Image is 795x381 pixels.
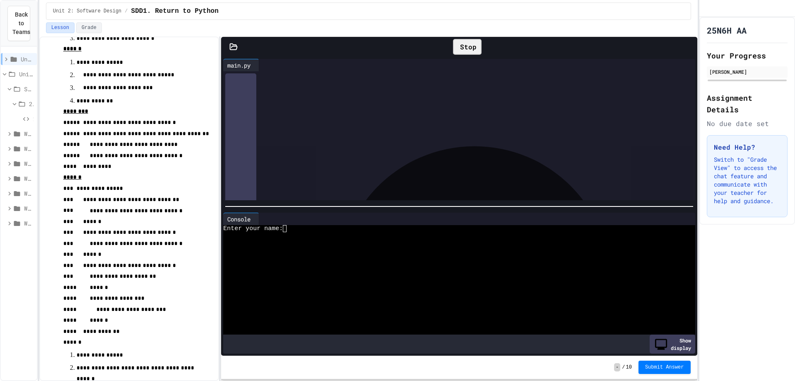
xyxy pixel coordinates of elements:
span: Unit 1: Web Design [19,70,34,78]
span: / [125,8,128,15]
div: Show display [650,335,695,354]
span: Enter your name: [223,225,283,232]
span: / [622,364,625,371]
span: WD2: Forms [24,174,34,183]
span: WD6: Testing and Evalulation [24,219,34,228]
div: main.py [223,61,255,70]
div: main.py [223,59,259,71]
span: Unit 2: Software Design [21,55,34,63]
h2: Your Progress [707,50,788,61]
h1: 25N6H AA [707,24,747,36]
div: Stop [453,39,482,55]
h2: Assignment Details [707,92,788,115]
span: SDD1. Return to Python [131,6,219,16]
button: Grade [76,22,102,33]
span: WD1a: Floats [24,144,34,153]
h3: Need Help? [714,142,781,152]
div: No due date set [707,119,788,129]
div: [PERSON_NAME] [709,68,785,75]
button: Back to Teams [7,6,30,41]
span: 24-25 [29,99,34,108]
span: SQA Assignments [24,85,34,93]
span: Unit 2: Software Design [53,8,122,15]
div: Console [223,213,259,225]
span: - [614,363,620,371]
div: Console [223,215,255,223]
button: Submit Answer [638,361,691,374]
button: Lesson [46,22,75,33]
span: WD0: Revising N5 [24,129,34,138]
p: Switch to "Grade View" to access the chat feature and communicate with your teacher for help and ... [714,155,781,205]
span: Submit Answer [645,364,684,371]
span: WD3: CSS Efficiency [24,189,34,198]
span: 10 [626,364,631,371]
span: WD4: JavaScript > Display and hide blocks (colours) [24,204,34,213]
span: 24-25 WDD A > Paradise Mini-Golf [33,114,34,123]
span: Back to Teams [12,10,30,36]
span: WD1b: Display (Blocks and Inline) [24,159,34,168]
